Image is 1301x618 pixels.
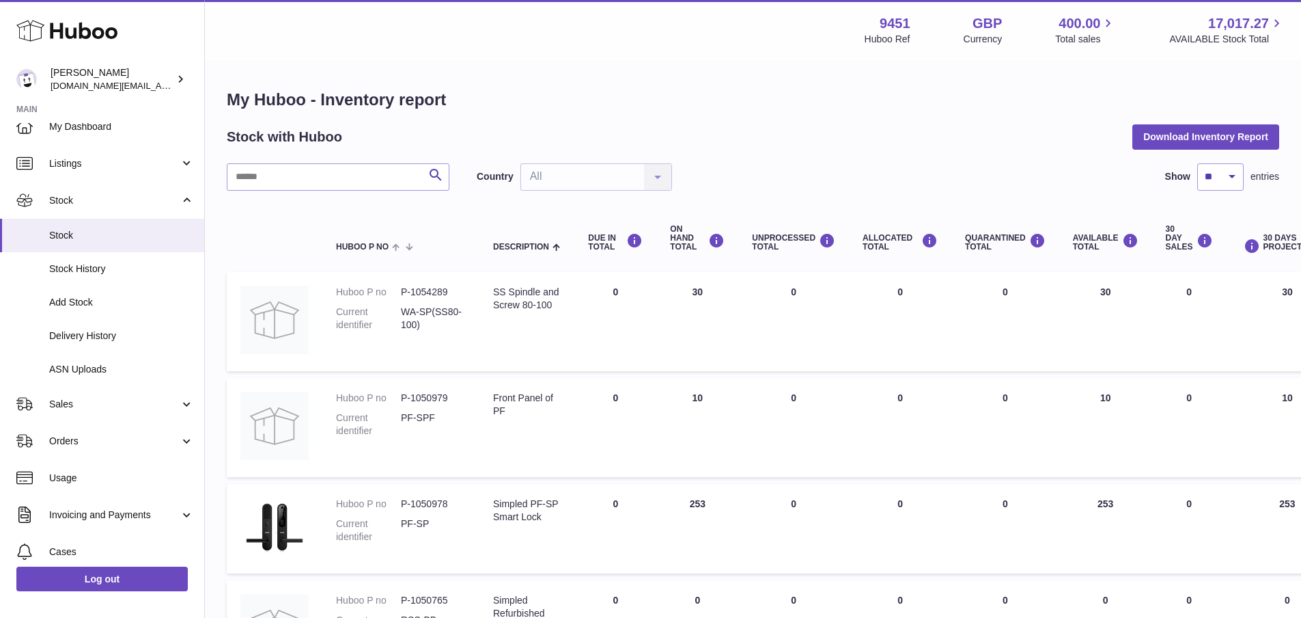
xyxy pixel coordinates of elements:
[477,170,514,183] label: Country
[964,33,1003,46] div: Currency
[336,412,401,438] dt: Current identifier
[588,233,643,252] div: DUE IN TOTAL
[738,484,849,574] td: 0
[51,80,272,91] span: [DOMAIN_NAME][EMAIL_ADDRESS][DOMAIN_NAME]
[49,509,180,522] span: Invoicing and Payments
[1169,14,1285,46] a: 17,017.27 AVAILABLE Stock Total
[336,286,401,299] dt: Huboo P no
[1003,595,1008,606] span: 0
[401,498,466,511] dd: P-1050978
[227,89,1279,111] h1: My Huboo - Inventory report
[1059,378,1152,477] td: 10
[1169,33,1285,46] span: AVAILABLE Stock Total
[1059,14,1100,33] span: 400.00
[401,286,466,299] dd: P-1054289
[1003,498,1008,509] span: 0
[336,392,401,405] dt: Huboo P no
[965,233,1046,252] div: QUARANTINED Total
[849,484,951,574] td: 0
[49,398,180,411] span: Sales
[738,378,849,477] td: 0
[49,120,194,133] span: My Dashboard
[1250,170,1279,183] span: entries
[1165,170,1190,183] label: Show
[738,272,849,371] td: 0
[1152,272,1227,371] td: 0
[336,594,401,607] dt: Huboo P no
[656,484,738,574] td: 253
[49,157,180,170] span: Listings
[1003,392,1008,403] span: 0
[49,194,180,207] span: Stock
[401,412,466,438] dd: PF-SPF
[849,272,951,371] td: 0
[336,498,401,511] dt: Huboo P no
[880,14,910,33] strong: 9451
[1055,14,1116,46] a: 400.00 Total sales
[49,330,194,342] span: Delivery History
[240,392,309,460] img: product image
[1208,14,1269,33] span: 17,017.27
[227,128,342,146] h2: Stock with Huboo
[336,243,389,252] span: Huboo P no
[51,66,173,92] div: [PERSON_NAME]
[401,392,466,405] dd: P-1050979
[1059,484,1152,574] td: 253
[973,14,1002,33] strong: GBP
[574,484,656,574] td: 0
[401,518,466,543] dd: PF-SP
[656,272,738,371] td: 30
[849,378,951,477] td: 0
[49,363,194,376] span: ASN Uploads
[493,498,561,524] div: Simpled PF-SP Smart Lock
[336,518,401,543] dt: Current identifier
[16,69,37,90] img: amir.ch@gmail.com
[1055,33,1116,46] span: Total sales
[574,378,656,477] td: 0
[240,498,309,556] img: product image
[1132,124,1279,149] button: Download Inventory Report
[493,392,561,418] div: Front Panel of PF
[752,233,835,252] div: UNPROCESSED Total
[49,296,194,309] span: Add Stock
[865,33,910,46] div: Huboo Ref
[493,286,561,312] div: SS Spindle and Screw 80-100
[1152,378,1227,477] td: 0
[1152,484,1227,574] td: 0
[240,286,309,354] img: product image
[16,567,188,591] a: Log out
[49,435,180,448] span: Orders
[493,243,549,252] span: Description
[1059,272,1152,371] td: 30
[1003,286,1008,297] span: 0
[656,378,738,477] td: 10
[49,263,194,276] span: Stock History
[1073,233,1138,252] div: AVAILABLE Total
[49,229,194,242] span: Stock
[401,306,466,332] dd: WA-SP(SS80-100)
[863,233,938,252] div: ALLOCATED Total
[49,546,194,559] span: Cases
[574,272,656,371] td: 0
[670,225,725,252] div: ON HAND Total
[401,594,466,607] dd: P-1050765
[336,306,401,332] dt: Current identifier
[1166,225,1213,252] div: 30 DAY SALES
[49,472,194,485] span: Usage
